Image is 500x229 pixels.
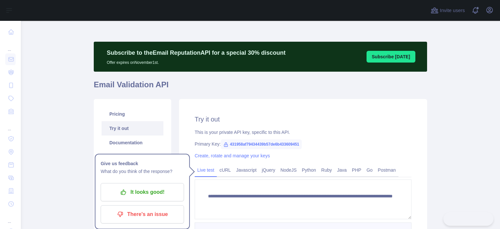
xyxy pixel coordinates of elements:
[217,165,233,175] a: cURL
[101,167,184,175] p: What do you think of the response?
[105,187,179,198] p: It looks good!
[319,165,335,175] a: Ruby
[335,165,350,175] a: Java
[233,165,259,175] a: Javascript
[107,48,285,57] p: Subscribe to the Email Reputation API for a special 30 % discount
[195,115,411,124] h2: Try it out
[102,150,163,164] a: Integrations New
[367,51,415,63] button: Subscribe [DATE]
[195,141,411,147] div: Primary Key:
[299,165,319,175] a: Python
[5,39,16,52] div: ...
[364,165,375,175] a: Go
[107,57,285,65] p: Offer expires on November 1st.
[375,165,398,175] a: Postman
[5,119,16,132] div: ...
[443,212,493,226] iframe: Toggle Customer Support
[101,160,184,167] h1: Give us feedback
[278,165,299,175] a: NodeJS
[259,165,278,175] a: jQuery
[102,121,163,136] a: Try it out
[195,153,270,158] a: Create, rotate and manage your keys
[102,107,163,121] a: Pricing
[195,165,217,175] a: Live test
[195,129,411,136] div: This is your private API key, specific to this API.
[440,7,465,14] span: Invite users
[102,136,163,150] a: Documentation
[101,183,184,201] button: It looks good!
[105,209,179,220] p: There's an issue
[5,211,16,224] div: ...
[101,205,184,223] button: There's an issue
[221,139,302,149] span: 431958af79434439b57de6b433609451
[94,79,427,95] h1: Email Validation API
[349,165,364,175] a: PHP
[429,5,466,16] button: Invite users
